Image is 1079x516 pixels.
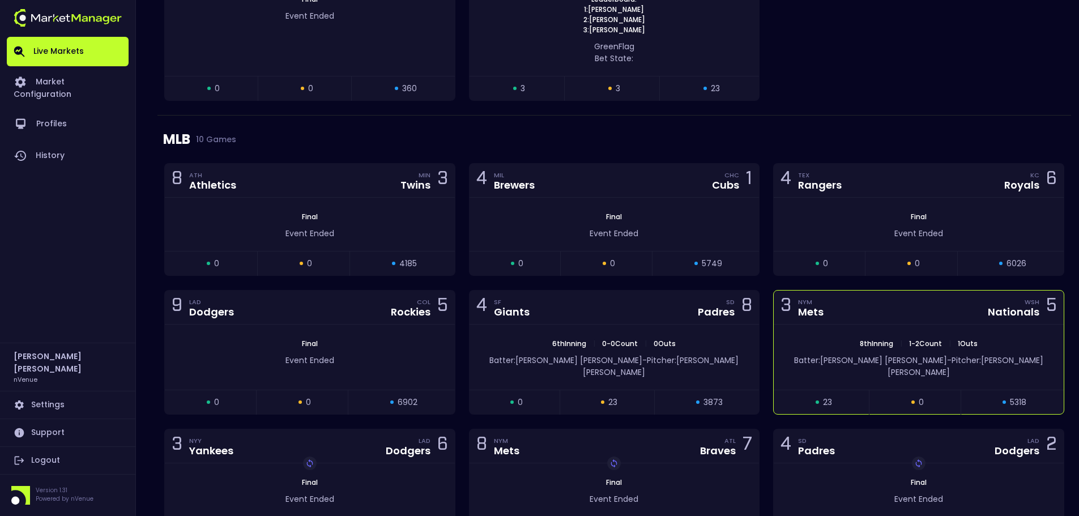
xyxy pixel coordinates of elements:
[14,350,122,375] h2: [PERSON_NAME] [PERSON_NAME]
[724,170,739,180] div: CHC
[590,493,638,505] span: Event Ended
[172,297,182,318] div: 9
[954,339,981,348] span: 1 Outs
[419,170,430,180] div: MIN
[7,486,129,505] div: Version 1.31Powered by nVenue
[285,493,334,505] span: Event Ended
[437,170,448,191] div: 3
[398,396,417,408] span: 6902
[590,228,638,239] span: Event Ended
[386,446,430,456] div: Dodgers
[781,436,791,457] div: 4
[494,436,519,445] div: NYM
[741,297,752,318] div: 8
[919,396,924,408] span: 0
[823,258,828,270] span: 0
[494,446,519,456] div: Mets
[711,83,720,95] span: 23
[494,170,535,180] div: MIL
[489,355,642,366] span: Batter: [PERSON_NAME] [PERSON_NAME]
[599,339,641,348] span: 0 - 0 Count
[580,15,649,25] span: 2: [PERSON_NAME]
[995,446,1039,456] div: Dodgers
[7,447,129,474] a: Logout
[163,116,1065,163] div: MLB
[798,170,842,180] div: TEX
[549,339,590,348] span: 6th Inning
[14,375,37,383] h3: nVenue
[494,180,535,190] div: Brewers
[521,83,525,95] span: 3
[1030,170,1039,180] div: KC
[285,355,334,366] span: Event Ended
[700,446,736,456] div: Braves
[906,339,945,348] span: 1 - 2 Count
[189,446,233,456] div: Yankees
[7,391,129,419] a: Settings
[476,170,487,191] div: 4
[781,170,791,191] div: 4
[914,459,923,468] img: replayImg
[915,258,920,270] span: 0
[798,180,842,190] div: Rangers
[308,83,313,95] span: 0
[298,477,321,487] span: Final
[947,355,952,366] span: -
[172,170,182,191] div: 8
[794,355,947,366] span: Batter: [PERSON_NAME] [PERSON_NAME]
[610,258,615,270] span: 0
[897,339,906,348] span: |
[798,307,824,317] div: Mets
[641,339,650,348] span: |
[609,459,619,468] img: replayImg
[616,83,620,95] span: 3
[189,170,236,180] div: ATH
[190,135,236,144] span: 10 Games
[798,436,835,445] div: SD
[437,297,448,318] div: 5
[7,37,129,66] a: Live Markets
[399,258,417,270] span: 4185
[285,10,334,22] span: Event Ended
[391,307,430,317] div: Rockies
[1046,297,1057,318] div: 5
[1025,297,1039,306] div: WSH
[580,25,649,35] span: 3: [PERSON_NAME]
[7,419,129,446] a: Support
[494,297,530,306] div: SF
[594,41,634,52] span: green Flag
[1010,396,1026,408] span: 5318
[698,307,735,317] div: Padres
[476,297,487,318] div: 4
[189,307,234,317] div: Dodgers
[650,339,679,348] span: 0 Outs
[214,258,219,270] span: 0
[702,258,722,270] span: 5749
[214,396,219,408] span: 0
[400,180,430,190] div: Twins
[189,180,236,190] div: Athletics
[298,339,321,348] span: Final
[888,355,1043,378] span: Pitcher: [PERSON_NAME] [PERSON_NAME]
[7,66,129,108] a: Market Configuration
[743,436,752,457] div: 7
[608,396,617,408] span: 23
[306,396,311,408] span: 0
[856,339,897,348] span: 8th Inning
[894,493,943,505] span: Event Ended
[14,9,122,27] img: logo
[476,436,487,457] div: 8
[7,140,129,172] a: History
[945,339,954,348] span: |
[798,446,835,456] div: Padres
[603,477,625,487] span: Final
[781,297,791,318] div: 3
[583,355,739,378] span: Pitcher: [PERSON_NAME] [PERSON_NAME]
[307,258,312,270] span: 0
[581,5,647,15] span: 1: [PERSON_NAME]
[1027,436,1039,445] div: LAD
[823,396,832,408] span: 23
[726,297,735,306] div: SD
[172,436,182,457] div: 3
[642,355,647,366] span: -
